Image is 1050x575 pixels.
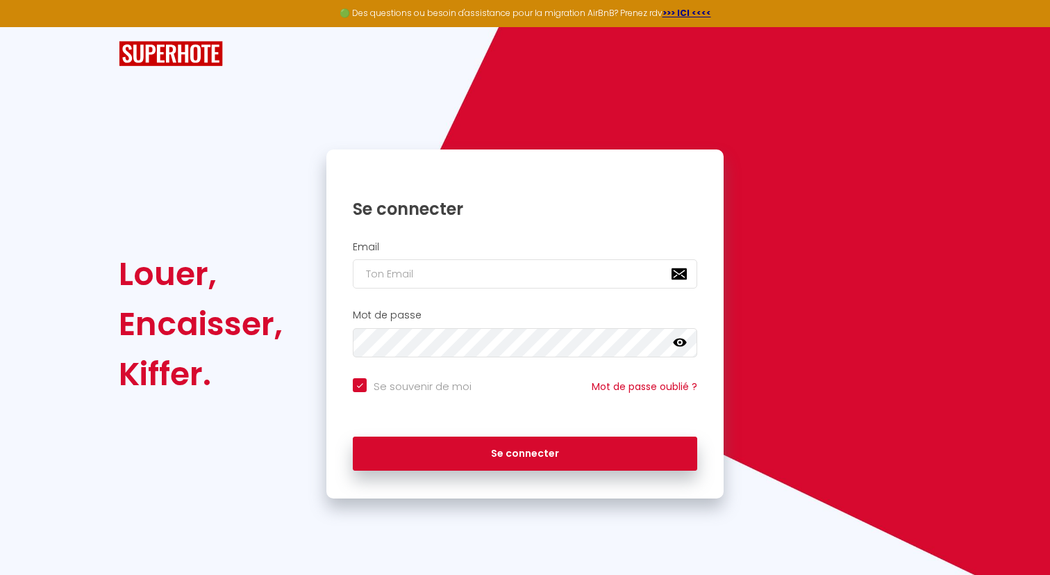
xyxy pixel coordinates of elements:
h2: Mot de passe [353,309,697,321]
img: SuperHote logo [119,41,223,67]
h2: Email [353,241,697,253]
h1: Se connecter [353,198,697,220]
a: Mot de passe oublié ? [592,380,697,394]
div: Kiffer. [119,349,283,399]
button: Se connecter [353,437,697,471]
input: Ton Email [353,259,697,289]
div: Louer, [119,249,283,299]
a: >>> ICI <<<< [662,7,711,19]
div: Encaisser, [119,299,283,349]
